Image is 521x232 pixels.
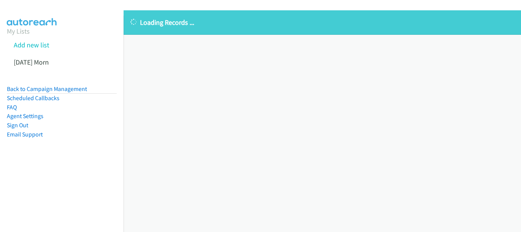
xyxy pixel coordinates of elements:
a: Scheduled Callbacks [7,94,59,102]
a: FAQ [7,104,17,111]
a: My Lists [7,27,30,36]
p: Loading Records ... [130,17,514,28]
a: Back to Campaign Management [7,85,87,92]
a: Sign Out [7,122,28,129]
a: Email Support [7,131,43,138]
a: Agent Settings [7,112,43,120]
a: [DATE] Morn [14,58,49,67]
a: Add new list [14,41,49,49]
